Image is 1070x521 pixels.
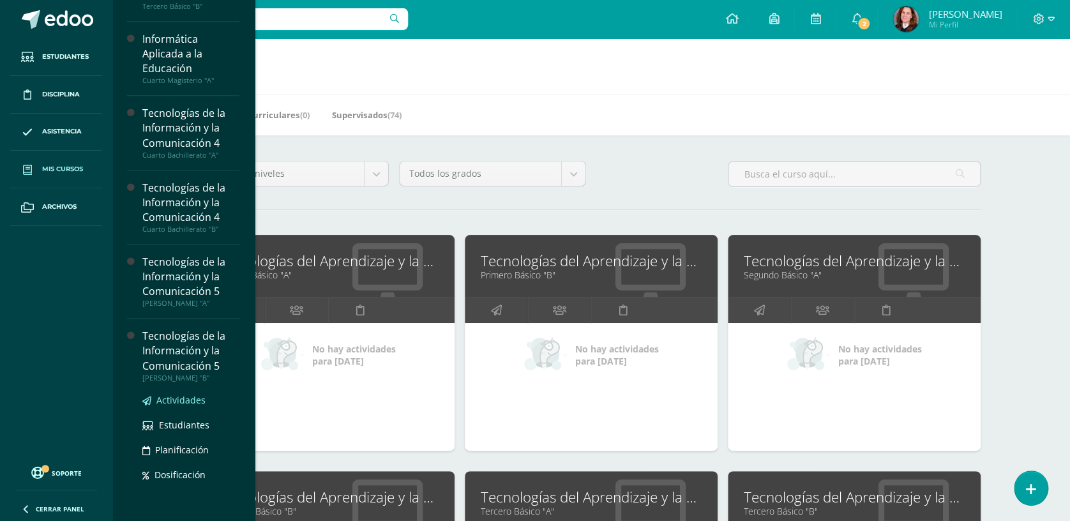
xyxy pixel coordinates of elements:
img: no_activities_small.png [261,336,303,374]
div: Informática Aplicada a la Educación [142,32,239,76]
a: Tecnologías del Aprendizaje y la Comunicación [481,251,702,271]
div: Tecnologías de la Información y la Comunicación 4 [142,106,239,150]
a: Mis Extracurriculares(0) [209,105,310,125]
span: Dosificación [154,469,206,481]
span: Cerrar panel [36,504,84,513]
a: Todos los grados [400,162,585,186]
a: Supervisados(74) [332,105,402,125]
input: Busca el curso aquí... [728,162,980,186]
a: Tecnologías de la Información y la Comunicación 4Cuarto Bachillerato "B" [142,181,239,234]
div: Tecnologías de la Información y la Comunicación 5 [142,255,239,299]
a: Segundo Básico "A" [744,269,965,281]
a: Tecnologías del Aprendizaje y la Comunicación [218,487,439,507]
a: Segundo Básico "B" [218,505,439,517]
a: Tercero Básico "A" [481,505,702,517]
a: Planificación [142,442,239,457]
div: [PERSON_NAME] "B" [142,374,239,382]
img: no_activities_small.png [524,336,566,374]
span: Soporte [52,469,82,478]
a: Estudiantes [142,418,239,432]
a: Actividades [142,393,239,407]
span: 2 [857,17,871,31]
a: Primero Básico "A" [218,269,439,281]
a: Asistencia [10,114,102,151]
input: Busca un usuario... [121,8,408,30]
img: fd0864b42e40efb0ca870be3ccd70d1f.png [893,6,919,32]
a: Tecnologías de la Información y la Comunicación 4Cuarto Bachillerato "A" [142,106,239,159]
div: [PERSON_NAME] "A" [142,299,239,308]
span: No hay actividades para [DATE] [838,343,922,367]
span: No hay actividades para [DATE] [312,343,396,367]
a: Tecnologías del Aprendizaje y la Comunicación [744,487,965,507]
span: (0) [300,109,310,121]
span: Todos los grados [409,162,552,186]
div: Cuarto Magisterio "A" [142,76,239,85]
div: Cuarto Bachillerato "B" [142,225,239,234]
span: No hay actividades para [DATE] [575,343,659,367]
span: Todos los niveles [212,162,354,186]
a: Tecnologías de la Información y la Comunicación 5[PERSON_NAME] "B" [142,329,239,382]
span: Archivos [42,202,77,212]
span: Disciplina [42,89,80,100]
a: Tecnologías del Aprendizaje y la Comunicación [744,251,965,271]
a: Soporte [15,464,97,481]
a: Tecnologías del Aprendizaje y la Comunicación [218,251,439,271]
a: Todos los niveles [202,162,388,186]
img: no_activities_small.png [787,336,829,374]
span: Actividades [156,394,206,406]
div: Tecnologías de la Información y la Comunicación 5 [142,329,239,373]
span: (74) [388,109,402,121]
a: Dosificación [142,467,239,482]
a: Archivos [10,188,102,226]
span: Mi Perfil [928,19,1002,30]
a: Tecnologías del Aprendizaje y la Comunicación [481,487,702,507]
a: Mis cursos [10,151,102,188]
a: Tecnologías de la Información y la Comunicación 5[PERSON_NAME] "A" [142,255,239,308]
span: Estudiantes [159,419,209,431]
div: Tecnologías de la Información y la Comunicación 4 [142,181,239,225]
a: Tercero Básico "B" [744,505,965,517]
a: Primero Básico "B" [481,269,702,281]
div: Tercero Básico "B" [142,2,239,11]
span: Planificación [155,444,209,456]
span: Asistencia [42,126,82,137]
span: Mis cursos [42,164,83,174]
a: Estudiantes [10,38,102,76]
span: [PERSON_NAME] [928,8,1002,20]
div: Cuarto Bachillerato "A" [142,151,239,160]
a: Informática Aplicada a la EducaciónCuarto Magisterio "A" [142,32,239,85]
a: Disciplina [10,76,102,114]
span: Estudiantes [42,52,89,62]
